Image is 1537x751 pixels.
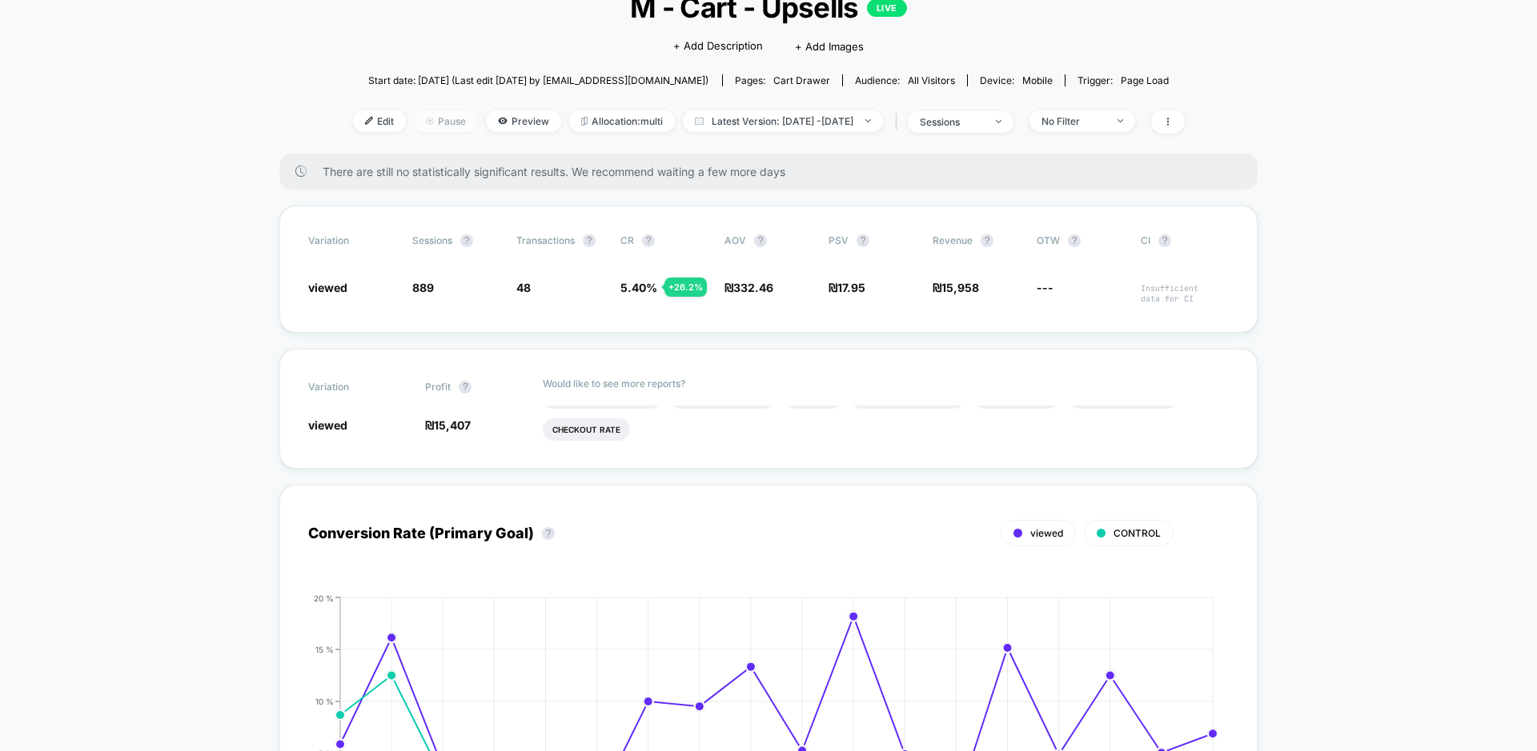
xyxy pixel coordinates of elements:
[459,381,472,393] button: ?
[754,234,767,247] button: ?
[1141,234,1229,247] span: CI
[353,110,406,132] span: Edit
[620,234,634,246] span: CR
[308,234,396,247] span: Variation
[733,281,773,294] span: 332.46
[1078,74,1169,86] div: Trigger:
[1118,119,1123,122] img: end
[1022,74,1053,86] span: mobile
[967,74,1065,86] span: Device:
[908,74,955,86] span: All Visitors
[620,281,657,294] span: 5.40 %
[368,74,708,86] span: Start date: [DATE] (Last edit [DATE] by [EMAIL_ADDRESS][DOMAIN_NAME])
[1030,527,1063,539] span: viewed
[837,281,865,294] span: 17.95
[829,234,849,246] span: PSV
[308,377,396,397] span: Variation
[460,234,473,247] button: ?
[773,74,830,86] span: cart drawer
[1121,74,1169,86] span: Page Load
[981,234,993,247] button: ?
[996,120,1001,123] img: end
[683,110,883,132] span: Latest Version: [DATE] - [DATE]
[308,418,347,432] span: viewed
[933,281,979,294] span: ₪
[673,38,763,54] span: + Add Description
[829,281,865,294] span: ₪
[724,281,773,294] span: ₪
[1141,283,1229,304] span: Insufficient data for CI
[412,281,434,294] span: 889
[735,74,830,86] div: Pages:
[933,234,973,246] span: Revenue
[543,377,1230,389] p: Would like to see more reports?
[695,117,704,125] img: calendar
[1037,281,1053,294] span: ---
[314,593,334,602] tspan: 20 %
[365,117,373,125] img: edit
[920,116,984,128] div: sessions
[581,117,588,126] img: rebalance
[315,644,334,653] tspan: 15 %
[425,381,451,393] span: Profit
[323,165,1226,178] span: There are still no statistically significant results. We recommend waiting a few more days
[308,281,347,294] span: viewed
[664,278,707,297] div: + 26.2 %
[642,234,655,247] button: ?
[795,40,864,53] span: + Add Images
[434,418,471,432] span: 15,407
[1114,527,1161,539] span: CONTROL
[941,281,979,294] span: 15,958
[583,234,596,247] button: ?
[542,527,555,540] button: ?
[426,117,434,125] img: end
[1037,234,1125,247] span: OTW
[516,281,531,294] span: 48
[724,234,746,246] span: AOV
[1068,234,1081,247] button: ?
[486,110,561,132] span: Preview
[412,234,452,246] span: Sessions
[516,234,575,246] span: Transactions
[855,74,955,86] div: Audience:
[1041,115,1106,127] div: No Filter
[891,110,908,134] span: |
[1158,234,1171,247] button: ?
[425,418,471,432] span: ₪
[315,696,334,705] tspan: 10 %
[543,418,630,441] li: Checkout Rate
[865,119,871,122] img: end
[414,110,478,132] span: Pause
[569,110,675,132] span: Allocation: multi
[857,234,869,247] button: ?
